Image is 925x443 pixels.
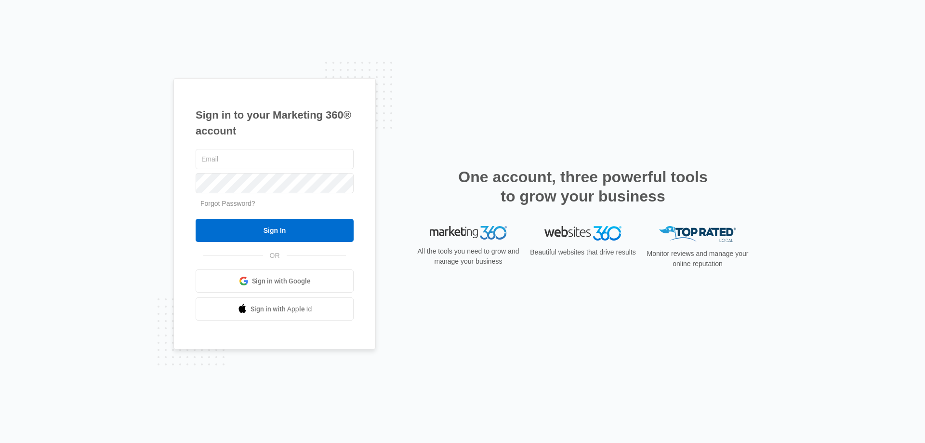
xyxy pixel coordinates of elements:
[196,219,354,242] input: Sign In
[196,149,354,169] input: Email
[196,297,354,321] a: Sign in with Apple Id
[544,226,621,240] img: Websites 360
[430,226,507,240] img: Marketing 360
[414,246,522,267] p: All the tools you need to grow and manage your business
[200,200,255,207] a: Forgot Password?
[196,107,354,139] h1: Sign in to your Marketing 360® account
[252,276,311,286] span: Sign in with Google
[659,226,736,242] img: Top Rated Local
[644,249,752,269] p: Monitor reviews and manage your online reputation
[455,167,711,206] h2: One account, three powerful tools to grow your business
[263,251,287,261] span: OR
[251,304,312,314] span: Sign in with Apple Id
[529,247,637,257] p: Beautiful websites that drive results
[196,269,354,293] a: Sign in with Google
